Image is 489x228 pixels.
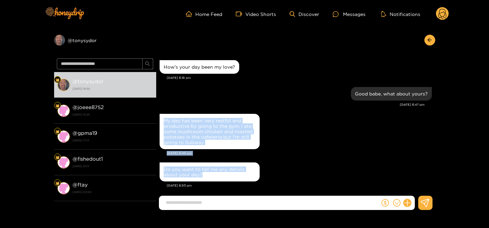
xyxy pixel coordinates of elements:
span: home [186,11,195,17]
button: Notifications [379,11,422,17]
div: How's your day been my love? [164,64,235,70]
img: Fan Level [55,155,60,159]
strong: [DATE] 17:13 [72,137,153,143]
button: arrow-left [424,35,435,46]
strong: @ tonysydor [72,78,103,84]
img: Fan Level [55,181,60,185]
strong: @ joeee8752 [72,104,104,110]
img: conversation [58,130,70,143]
strong: @ gpma19 [72,130,97,136]
div: Good babe, what about yours? [355,91,428,97]
div: [DATE] 6:50 pm [167,183,432,188]
div: Aug. 16, 6:18 pm [160,60,239,74]
img: Fan Level [55,78,60,82]
div: Aug. 16, 6:50 pm [160,162,260,181]
div: Aug. 16, 6:47 pm [351,87,432,101]
div: Messages [333,10,365,18]
img: Fan Level [55,129,60,134]
a: Discover [290,11,319,17]
span: search [145,61,150,67]
strong: [DATE] 15:28 [72,111,153,118]
div: Aug. 16, 6:49 pm [160,114,260,149]
div: Do you want to tell me any details about your day? [164,166,256,177]
button: search [142,58,153,69]
div: [DATE] 6:18 pm [167,75,432,80]
div: My day has been very restful and productive by going to the gym. I ate some mushroom chicken and ... [164,118,256,145]
span: video-camera [236,11,245,17]
img: conversation [58,156,70,169]
span: smile [393,199,401,207]
a: Home Feed [186,11,222,17]
div: @tonysydor [54,35,156,46]
button: dollar [380,198,390,208]
strong: [DATE] 21:13 [72,163,153,169]
strong: [DATE] 18:50 [72,86,153,92]
img: conversation [58,182,70,194]
img: conversation [58,105,70,117]
strong: [DATE] 03:00 [72,189,153,195]
span: arrow-left [427,37,432,43]
img: Fan Level [55,104,60,108]
span: dollar [381,199,389,207]
div: [DATE] 6:47 pm [160,102,425,107]
img: conversation [58,79,70,91]
div: [DATE] 6:49 pm [167,151,432,156]
strong: @ fishedout1 [72,156,103,162]
strong: @ ftay [72,182,88,188]
a: Video Shorts [236,11,276,17]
